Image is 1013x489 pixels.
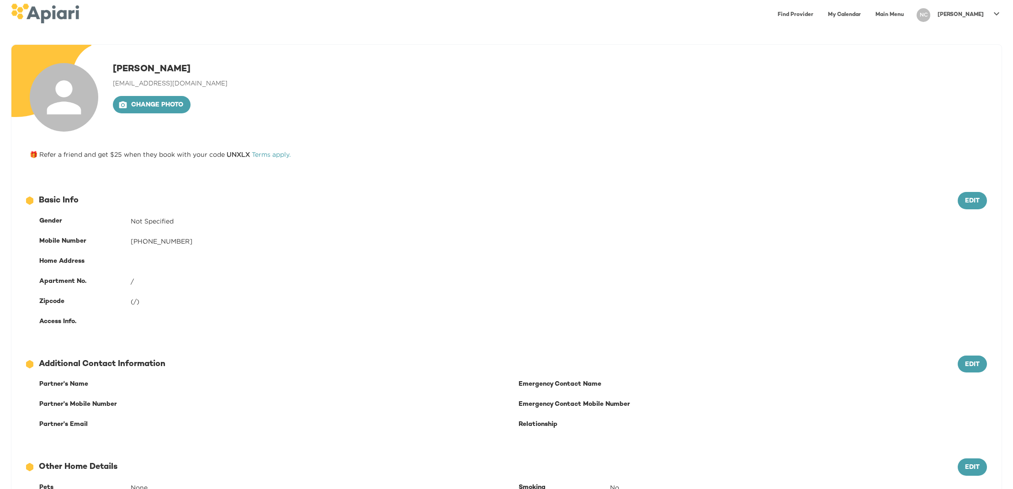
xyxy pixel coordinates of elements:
[39,277,131,286] div: Apartment No.
[39,297,131,306] div: Zipcode
[113,80,228,87] span: [EMAIL_ADDRESS][DOMAIN_NAME]
[39,317,131,326] div: Access Info.
[39,420,122,429] div: Partner's Email
[958,458,987,476] button: Edit
[39,237,131,246] div: Mobile Number
[113,96,191,113] button: Change photo
[519,400,633,409] div: Emergency Contact Mobile Number
[917,8,930,22] div: NC
[958,356,987,373] button: Edit
[131,297,987,306] div: (/)
[225,151,252,158] strong: UNXLX
[30,151,252,158] span: 🎁 Refer a friend and get $25 when they book with your code
[519,420,633,429] div: Relationship
[131,217,987,226] div: Not Specified
[39,217,131,226] div: Gender
[958,192,987,209] button: Edit
[938,11,984,19] p: [PERSON_NAME]
[965,359,980,371] span: Edit
[120,100,183,111] span: Change photo
[965,196,980,207] span: Edit
[252,151,291,158] a: Terms apply.
[11,4,79,23] img: logo
[870,5,909,24] a: Main Menu
[772,5,819,24] a: Find Provider
[519,380,633,389] div: Emergency Contact Name
[26,358,958,370] div: Additional Contact Information
[113,63,228,76] h1: [PERSON_NAME]
[822,5,866,24] a: My Calendar
[965,462,980,473] span: Edit
[39,257,131,266] div: Home Address
[26,195,958,207] div: Basic Info
[131,277,987,286] div: /
[39,400,122,409] div: Partner's Mobile Number
[131,237,987,246] div: [PHONE_NUMBER]
[39,380,122,389] div: Partner's Name
[26,461,958,473] div: Other Home Details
